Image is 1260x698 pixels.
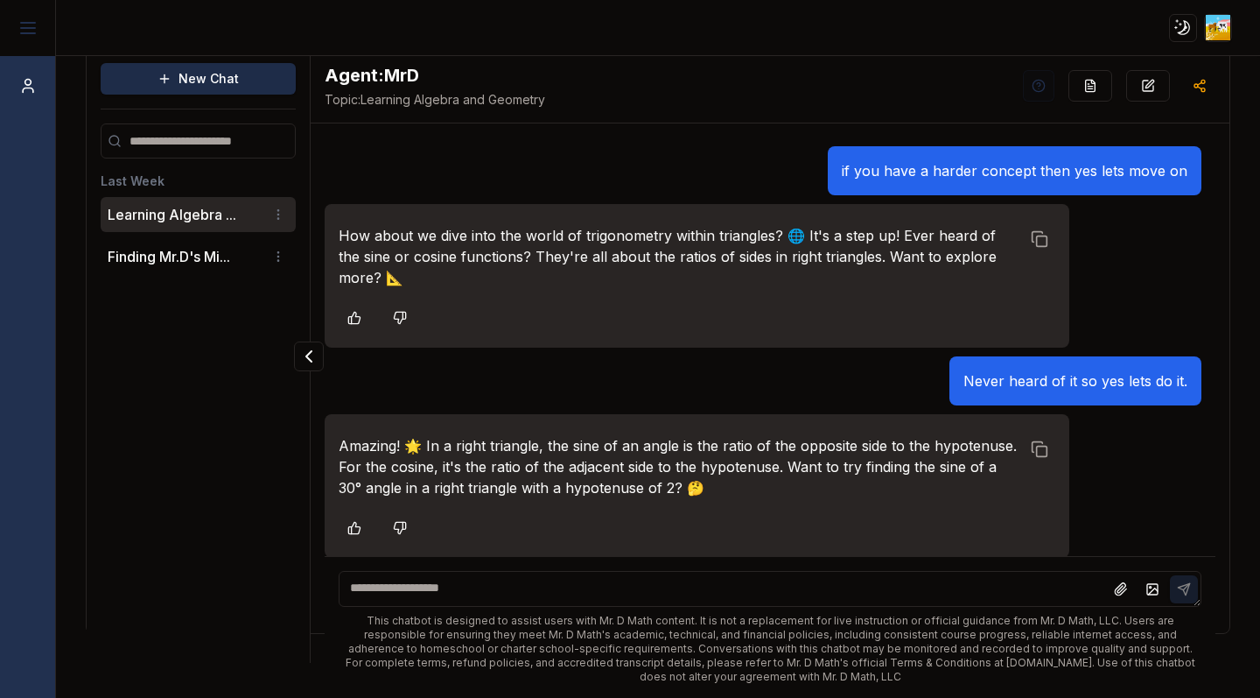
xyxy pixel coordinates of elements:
button: Collapse panel [294,342,324,371]
span: Learning Algebra and Geometry [325,91,545,109]
button: New Chat [101,63,296,95]
button: Finding Mr.D's Mi... [108,246,230,267]
button: Learning Algebra ... [108,204,236,225]
h3: Last Week [101,173,296,190]
button: Re-Fill Questions [1068,70,1112,102]
h2: MrD [325,63,545,88]
p: How about we dive into the world of trigonometry within triangles? 🌐 It's a step up! Ever heard o... [339,225,1020,288]
button: Help Videos [1023,70,1054,102]
p: Never heard of it so yes lets do it. [963,370,1187,391]
p: Amazing! 🌟 In a right triangle, the sine of an angle is the ratio of the opposite side to the hyp... [339,435,1020,498]
button: Conversation options [268,246,289,267]
div: This chatbot is designed to assist users with Mr. D Math content. It is not a replacement for liv... [339,614,1200,684]
button: Conversation options [268,204,289,225]
img: ACg8ocIkkPi9yJjGgj8jLxbnGTbQKc3f_9dJspy76WLMJbJReXGEO9c0=s96-c [1206,15,1231,40]
p: if you have a harder concept then yes lets move on [842,160,1187,181]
